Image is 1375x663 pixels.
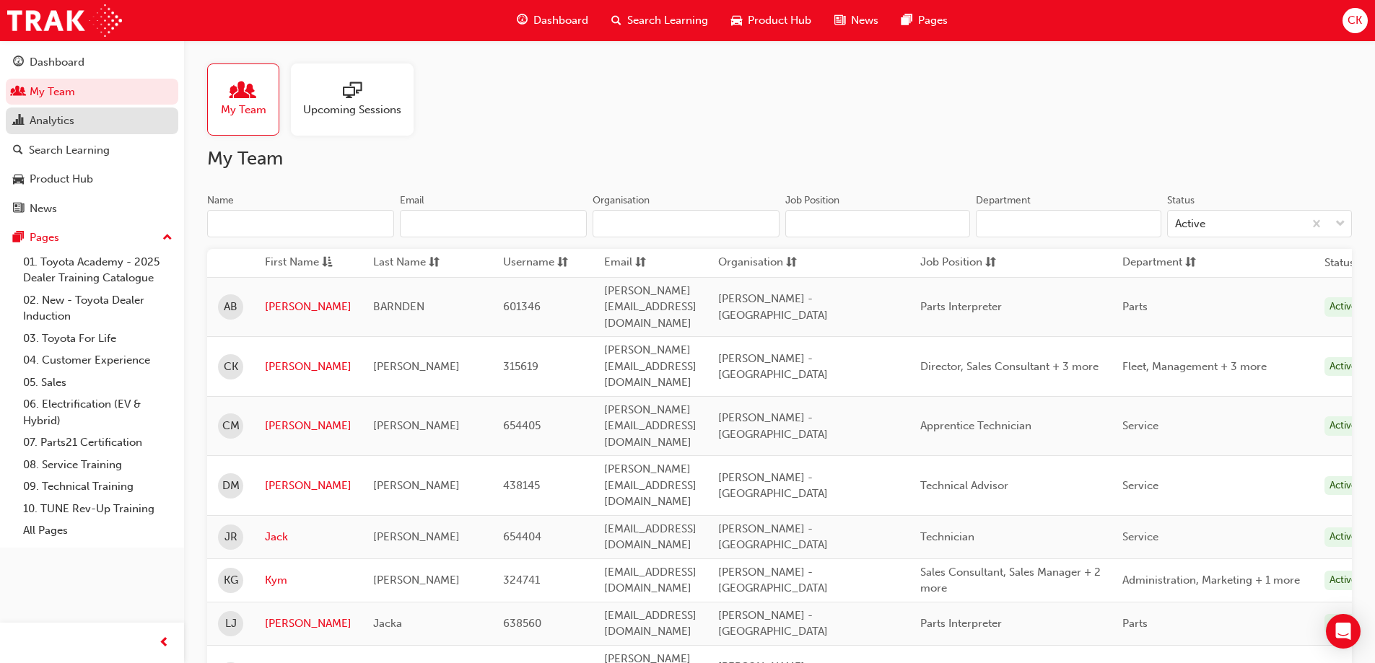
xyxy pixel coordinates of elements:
a: My Team [207,63,291,136]
span: car-icon [731,12,742,30]
a: search-iconSearch Learning [600,6,720,35]
span: Technician [920,530,974,543]
span: [PERSON_NAME] [373,574,460,587]
div: Name [207,193,234,208]
div: Job Position [785,193,839,208]
span: Dashboard [533,12,588,29]
span: pages-icon [13,232,24,245]
th: Status [1324,255,1355,271]
button: First Nameasc-icon [265,254,344,272]
div: Analytics [30,113,74,129]
span: [PERSON_NAME] [373,419,460,432]
a: 04. Customer Experience [17,349,178,372]
a: Analytics [6,107,178,134]
div: Active [1324,614,1362,633]
button: Emailsorting-icon [604,254,684,272]
span: Parts [1122,300,1148,313]
span: [EMAIL_ADDRESS][DOMAIN_NAME] [604,609,697,638]
span: 601346 [503,300,541,313]
div: Dashboard [30,54,84,71]
a: news-iconNews [823,6,890,35]
input: Department [976,210,1161,237]
a: My Team [6,79,178,105]
span: sorting-icon [635,254,646,272]
span: chart-icon [13,115,24,128]
span: Parts Interpreter [920,300,1002,313]
div: Status [1167,193,1195,208]
a: Dashboard [6,49,178,76]
span: [PERSON_NAME][EMAIL_ADDRESS][DOMAIN_NAME] [604,284,697,330]
span: sorting-icon [786,254,797,272]
span: [PERSON_NAME][EMAIL_ADDRESS][DOMAIN_NAME] [604,462,697,508]
span: My Team [221,102,266,118]
button: Usernamesorting-icon [503,254,582,272]
a: 05. Sales [17,372,178,394]
a: 06. Electrification (EV & Hybrid) [17,393,178,431]
span: LJ [225,615,237,632]
span: BARNDEN [373,300,424,313]
a: [PERSON_NAME] [265,615,352,632]
span: CK [1348,12,1362,29]
input: Job Position [785,210,970,237]
input: Organisation [593,210,780,237]
span: Email [604,254,632,272]
a: Kym [265,572,352,589]
span: [PERSON_NAME][EMAIL_ADDRESS][DOMAIN_NAME] [604,343,697,389]
span: up-icon [162,229,173,247]
span: news-icon [13,203,24,216]
span: search-icon [611,12,621,30]
span: 638560 [503,617,541,630]
span: news-icon [834,12,845,30]
span: CK [224,359,238,375]
span: Jacka [373,617,402,630]
span: Apprentice Technician [920,419,1031,432]
span: Last Name [373,254,426,272]
a: Upcoming Sessions [291,63,425,136]
div: Active [1175,216,1205,232]
a: guage-iconDashboard [505,6,600,35]
input: Email [400,210,587,237]
span: [PERSON_NAME] - [GEOGRAPHIC_DATA] [718,609,828,638]
span: guage-icon [517,12,528,30]
span: [EMAIL_ADDRESS][DOMAIN_NAME] [604,522,697,552]
button: DashboardMy TeamAnalyticsSearch LearningProduct HubNews [6,46,178,224]
span: [PERSON_NAME] - [GEOGRAPHIC_DATA] [718,292,828,322]
a: 02. New - Toyota Dealer Induction [17,289,178,328]
div: Pages [30,229,59,246]
button: CK [1343,8,1368,33]
div: Active [1324,527,1362,547]
a: [PERSON_NAME] [265,478,352,494]
a: [PERSON_NAME] [265,359,352,375]
a: [PERSON_NAME] [265,418,352,434]
span: CM [222,418,240,434]
div: Active [1324,416,1362,436]
a: 09. Technical Training [17,475,178,498]
span: Search Learning [627,12,708,29]
span: Service [1122,479,1158,492]
div: Active [1324,476,1362,496]
span: guage-icon [13,56,24,69]
button: Departmentsorting-icon [1122,254,1202,272]
span: Product Hub [748,12,811,29]
span: News [851,12,878,29]
span: car-icon [13,173,24,186]
img: Trak [7,4,122,37]
span: 654404 [503,530,541,543]
button: Last Namesorting-icon [373,254,453,272]
span: prev-icon [159,634,170,652]
span: Department [1122,254,1182,272]
span: [PERSON_NAME] - [GEOGRAPHIC_DATA] [718,522,828,552]
a: 10. TUNE Rev-Up Training [17,498,178,520]
span: 654405 [503,419,541,432]
a: All Pages [17,519,178,542]
span: people-icon [234,82,253,102]
a: 07. Parts21 Certification [17,431,178,454]
span: Sales Consultant, Sales Manager + 2 more [920,566,1101,595]
div: Open Intercom Messenger [1326,614,1361,649]
span: First Name [265,254,319,272]
span: Fleet, Management + 3 more [1122,360,1267,373]
span: 315619 [503,360,538,373]
button: Organisationsorting-icon [718,254,798,272]
span: [PERSON_NAME] [373,360,460,373]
